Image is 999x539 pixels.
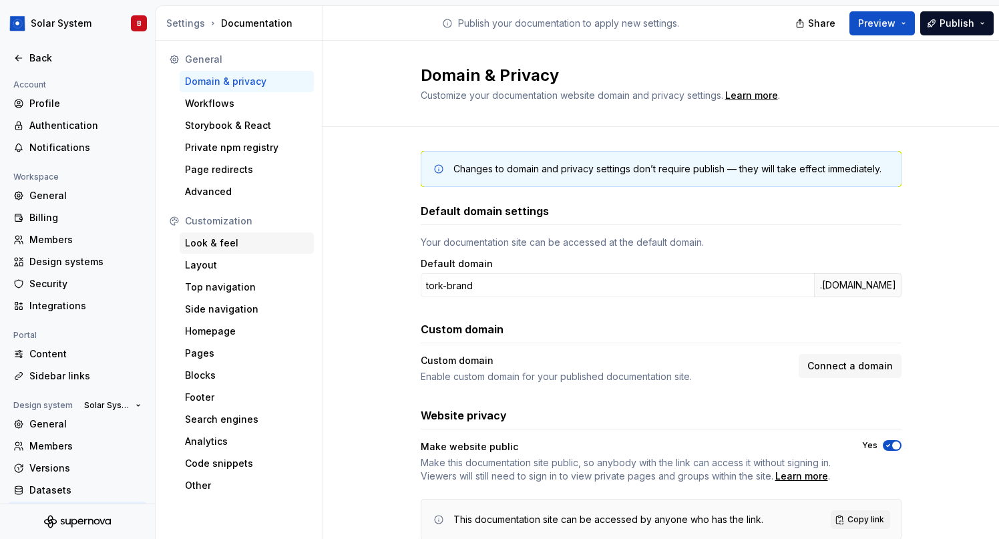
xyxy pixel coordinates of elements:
h2: Domain & Privacy [421,65,885,86]
a: Security [8,273,147,295]
div: Code snippets [185,457,309,470]
div: Security [29,277,142,291]
div: Enable custom domain for your published documentation site. [421,370,791,383]
a: Pages [180,343,314,364]
div: Settings [166,17,205,30]
a: General [8,413,147,435]
a: Advanced [180,181,314,202]
div: General [29,189,142,202]
span: . [421,456,838,483]
div: Members [29,233,142,246]
div: Custom domain [421,354,791,367]
svg: Supernova Logo [44,515,111,528]
div: Design systems [29,255,142,268]
div: Homepage [185,325,309,338]
div: Domain & privacy [185,75,309,88]
a: General [8,185,147,206]
a: Datasets [8,480,147,501]
a: Documentation [8,502,147,523]
a: Top navigation [180,277,314,298]
a: Workflows [180,93,314,114]
div: Workflows [185,97,309,110]
a: Page redirects [180,159,314,180]
img: 049812b6-2877-400d-9dc9-987621144c16.png [9,15,25,31]
button: Share [789,11,844,35]
div: Content [29,347,142,361]
a: Side navigation [180,299,314,320]
button: Copy link [831,510,890,529]
div: Versions [29,462,142,475]
a: Integrations [8,295,147,317]
p: Publish your documentation to apply new settings. [458,17,679,30]
div: Datasets [29,484,142,497]
a: Footer [180,387,314,408]
div: Side navigation [185,303,309,316]
button: Preview [849,11,915,35]
div: Workspace [8,169,64,185]
div: General [185,53,309,66]
div: Solar System [31,17,91,30]
div: General [29,417,142,431]
div: Members [29,439,142,453]
a: Blocks [180,365,314,386]
a: Authentication [8,115,147,136]
div: Portal [8,327,42,343]
div: Layout [185,258,309,272]
div: Integrations [29,299,142,313]
div: Blocks [185,369,309,382]
div: Billing [29,211,142,224]
button: Solar SystemB [3,9,152,38]
div: Advanced [185,185,309,198]
span: . [723,91,780,101]
a: Storybook & React [180,115,314,136]
div: Footer [185,391,309,404]
a: Homepage [180,321,314,342]
h3: Website privacy [421,407,507,423]
a: Learn more [775,470,828,483]
a: Billing [8,207,147,228]
span: Copy link [847,514,884,525]
div: Search engines [185,413,309,426]
div: Other [185,479,309,492]
div: Look & feel [185,236,309,250]
a: Domain & privacy [180,71,314,92]
a: Look & feel [180,232,314,254]
span: Solar System [84,400,130,411]
button: Connect a domain [799,354,902,378]
span: Make this documentation site public, so anybody with the link can access it without signing in. V... [421,457,831,482]
div: .[DOMAIN_NAME] [814,273,902,297]
a: Learn more [725,89,778,102]
a: Content [8,343,147,365]
div: Design system [8,397,78,413]
a: Members [8,435,147,457]
button: Publish [920,11,994,35]
a: Profile [8,93,147,114]
div: Authentication [29,119,142,132]
div: Documentation [166,17,317,30]
div: This documentation site can be accessed by anyone who has the link. [453,513,763,526]
a: Other [180,475,314,496]
div: Top navigation [185,281,309,294]
span: Preview [858,17,895,30]
div: Pages [185,347,309,360]
div: Account [8,77,51,93]
div: Your documentation site can be accessed at the default domain. [421,236,902,249]
div: Make website public [421,440,838,454]
div: Customization [185,214,309,228]
div: Sidebar links [29,369,142,383]
a: Members [8,229,147,250]
div: Page redirects [185,163,309,176]
div: Notifications [29,141,142,154]
a: Analytics [180,431,314,452]
div: B [137,18,142,29]
div: Storybook & React [185,119,309,132]
a: Notifications [8,137,147,158]
label: Yes [862,440,877,451]
h3: Default domain settings [421,203,549,219]
a: Versions [8,458,147,479]
h3: Custom domain [421,321,504,337]
div: Changes to domain and privacy settings don’t require publish — they will take effect immediately. [453,162,881,176]
a: Private npm registry [180,137,314,158]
